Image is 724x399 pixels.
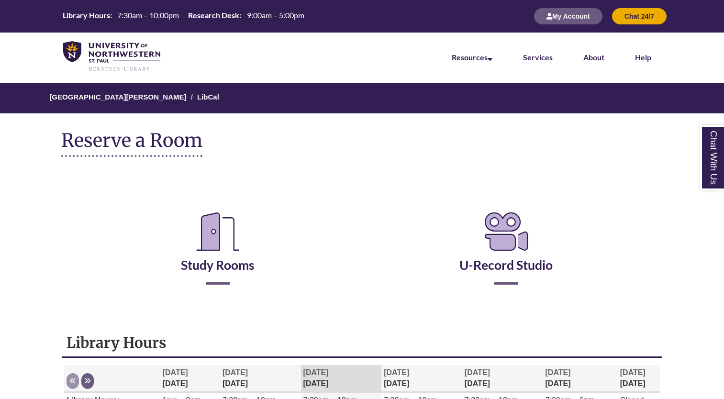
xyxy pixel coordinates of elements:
th: Research Desk: [184,10,243,21]
a: About [583,53,604,62]
span: 7:30am – 10:00pm [117,11,179,20]
a: Study Rooms [181,233,255,273]
span: [DATE] [223,368,248,377]
button: Next week [81,373,94,389]
a: Chat 24/7 [612,12,667,20]
a: Hours Today [59,10,308,22]
th: [DATE] [543,365,618,392]
span: [DATE] [620,368,646,377]
button: Previous week [67,373,79,389]
span: [DATE] [163,368,188,377]
th: [DATE] [160,365,220,392]
th: [DATE] [301,365,382,392]
a: Help [635,53,651,62]
h1: Reserve a Room [61,130,202,157]
th: [DATE] [220,365,301,392]
th: [DATE] [381,365,462,392]
a: U-Record Studio [459,233,553,273]
a: LibCal [197,93,219,101]
button: Chat 24/7 [612,8,667,24]
span: [DATE] [546,368,571,377]
span: [DATE] [384,368,409,377]
img: UNWSP Library Logo [63,41,160,72]
span: [DATE] [303,368,329,377]
a: My Account [534,12,602,20]
div: Reserve a Room [61,181,662,313]
button: My Account [534,8,602,24]
a: [GEOGRAPHIC_DATA][PERSON_NAME] [49,93,186,101]
nav: Breadcrumb [61,83,662,113]
h1: Library Hours [67,333,657,352]
th: [DATE] [462,365,543,392]
th: [DATE] [618,365,660,392]
span: 9:00am – 5:00pm [247,11,304,20]
a: Services [523,53,553,62]
th: Library Hours: [59,10,113,21]
span: [DATE] [465,368,490,377]
a: Resources [452,53,492,62]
